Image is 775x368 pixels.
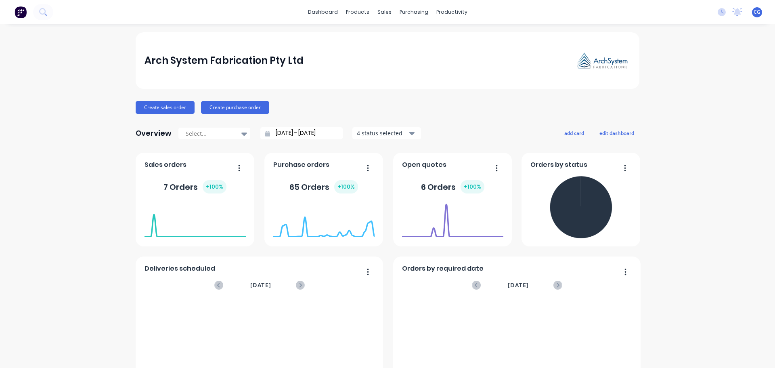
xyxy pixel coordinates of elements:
[559,128,589,138] button: add card
[352,127,421,139] button: 4 status selected
[402,264,484,273] span: Orders by required date
[203,180,226,193] div: + 100 %
[754,8,760,16] span: CG
[201,101,269,114] button: Create purchase order
[357,129,408,137] div: 4 status selected
[250,281,271,290] span: [DATE]
[145,264,215,273] span: Deliveries scheduled
[273,160,329,170] span: Purchase orders
[421,180,484,193] div: 6 Orders
[136,101,195,114] button: Create sales order
[15,6,27,18] img: Factory
[289,180,358,193] div: 65 Orders
[594,128,639,138] button: edit dashboard
[508,281,529,290] span: [DATE]
[334,180,358,193] div: + 100 %
[461,180,484,193] div: + 100 %
[402,160,446,170] span: Open quotes
[304,6,342,18] a: dashboard
[145,53,304,69] div: Arch System Fabrication Pty Ltd
[373,6,396,18] div: sales
[574,50,630,71] img: Arch System Fabrication Pty Ltd
[342,6,373,18] div: products
[145,160,186,170] span: Sales orders
[136,125,172,141] div: Overview
[396,6,432,18] div: purchasing
[432,6,471,18] div: productivity
[530,160,587,170] span: Orders by status
[163,180,226,193] div: 7 Orders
